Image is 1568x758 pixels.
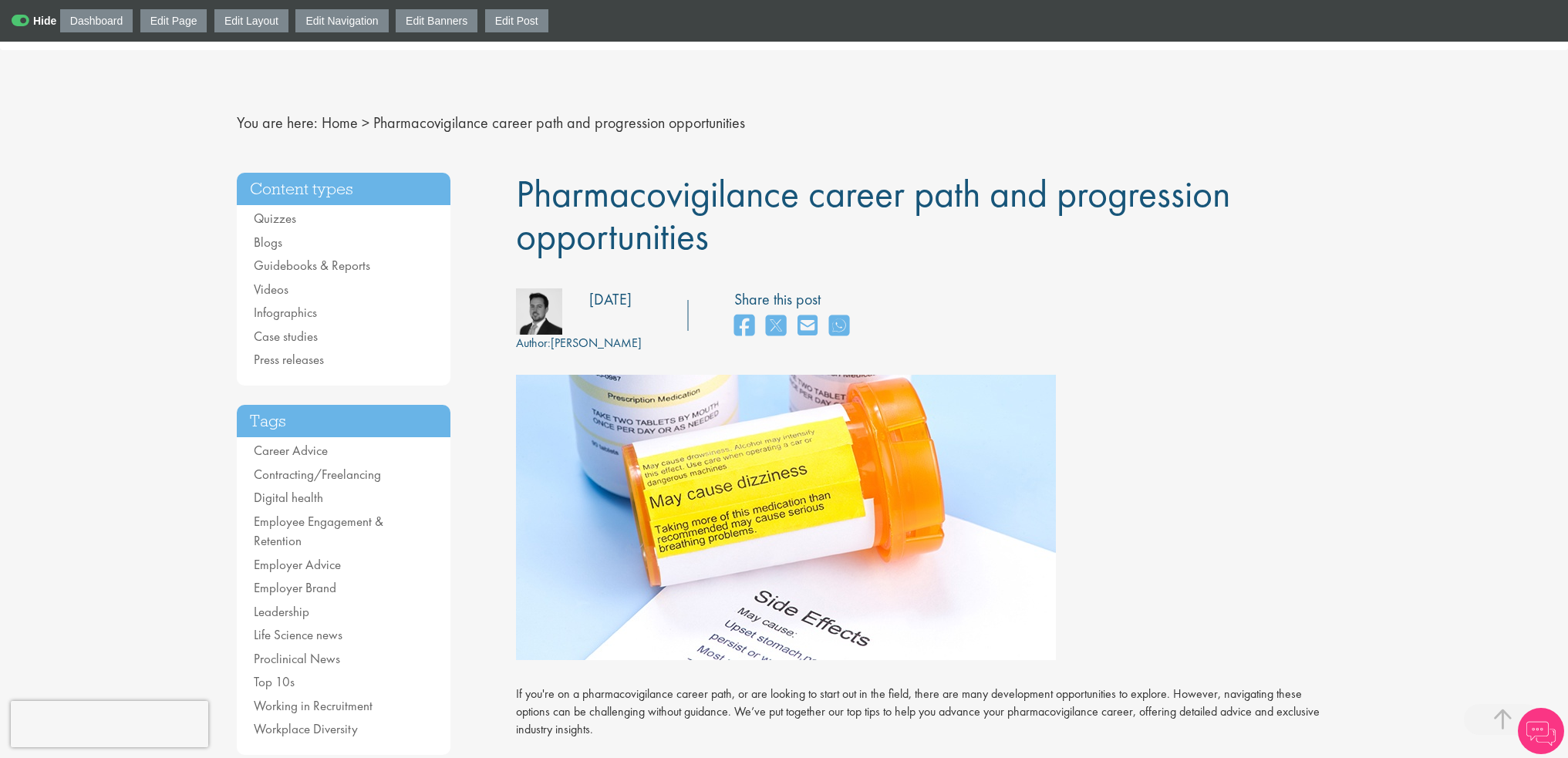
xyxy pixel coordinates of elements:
[373,113,745,133] span: Pharmacovigilance career path and progression opportunities
[295,9,388,32] a: Edit Navigation
[254,603,309,620] a: Leadership
[589,288,632,311] div: [DATE]
[254,442,328,459] a: Career Advice
[254,579,336,596] a: Employer Brand
[516,169,1230,261] span: Pharmacovigilance career path and progression opportunities
[322,113,358,133] a: breadcrumb link
[254,257,370,274] a: Guidebooks & Reports
[254,210,296,227] a: Quizzes
[516,335,642,352] div: [PERSON_NAME]
[60,9,133,32] a: Dashboard
[1518,708,1564,754] img: Chatbot
[254,650,340,667] a: Proclinical News
[254,673,295,690] a: Top 10s
[829,310,849,343] a: share on whats app
[254,281,288,298] a: Videos
[516,288,562,335] img: 5e1a95ea-d6c7-48fb-5060-08d5c217fec2
[734,288,857,311] label: Share this post
[396,9,477,32] a: Edit Banners
[237,113,318,133] span: You are here:
[214,9,288,32] a: Edit Layout
[254,720,358,737] a: Workplace Diversity
[254,351,324,368] a: Press releases
[254,304,317,321] a: Infographics
[237,173,451,206] h3: Content types
[254,626,342,643] a: Life Science news
[516,686,1332,739] p: If you're on a pharmacovigilance career path, or are looking to start out in the field, there are...
[140,9,207,32] a: Edit Page
[237,405,451,438] h3: Tags
[254,489,323,506] a: Digital health
[254,328,318,345] a: Case studies
[254,697,373,714] a: Working in Recruitment
[254,556,341,573] a: Employer Advice
[485,9,548,32] a: Edit Post
[766,310,786,343] a: share on twitter
[362,113,369,133] span: >
[254,513,383,550] a: Employee Engagement & Retention
[734,310,754,343] a: share on facebook
[254,234,282,251] a: Blogs
[11,701,208,747] iframe: reCAPTCHA
[254,466,381,483] a: Contracting/Freelancing
[516,335,551,351] span: Author:
[797,310,818,343] a: share on email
